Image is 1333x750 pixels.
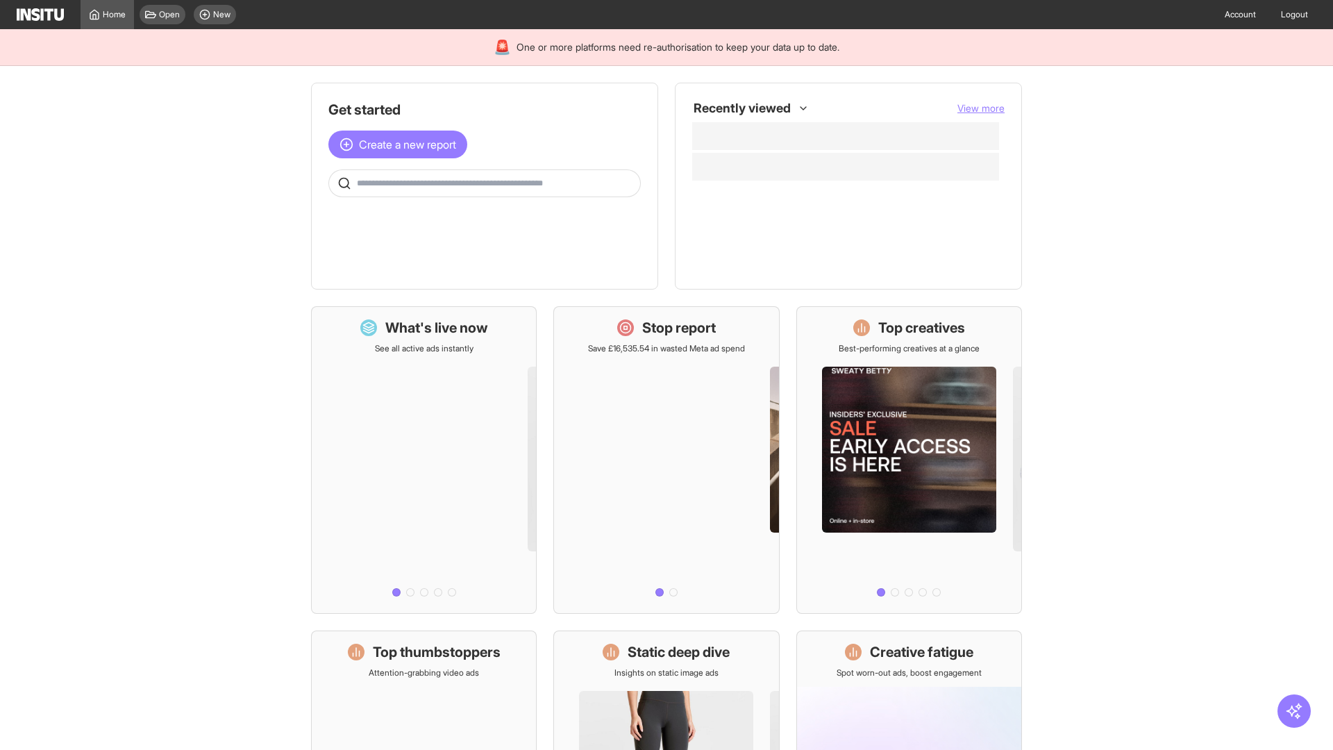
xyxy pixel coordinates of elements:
p: Save £16,535.54 in wasted Meta ad spend [588,343,745,354]
span: View more [957,102,1005,114]
h1: Top creatives [878,318,965,337]
button: View more [957,101,1005,115]
h1: Top thumbstoppers [373,642,501,662]
img: Logo [17,8,64,21]
a: Stop reportSave £16,535.54 in wasted Meta ad spend [553,306,779,614]
a: Top creativesBest-performing creatives at a glance [796,306,1022,614]
a: What's live nowSee all active ads instantly [311,306,537,614]
h1: Static deep dive [628,642,730,662]
p: See all active ads instantly [375,343,473,354]
p: Best-performing creatives at a glance [839,343,980,354]
span: Open [159,9,180,20]
span: Create a new report [359,136,456,153]
h1: Get started [328,100,641,119]
h1: What's live now [385,318,488,337]
span: New [213,9,230,20]
p: Attention-grabbing video ads [369,667,479,678]
button: Create a new report [328,131,467,158]
p: Insights on static image ads [614,667,719,678]
div: 🚨 [494,37,511,57]
h1: Stop report [642,318,716,337]
span: Home [103,9,126,20]
span: One or more platforms need re-authorisation to keep your data up to date. [517,40,839,54]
